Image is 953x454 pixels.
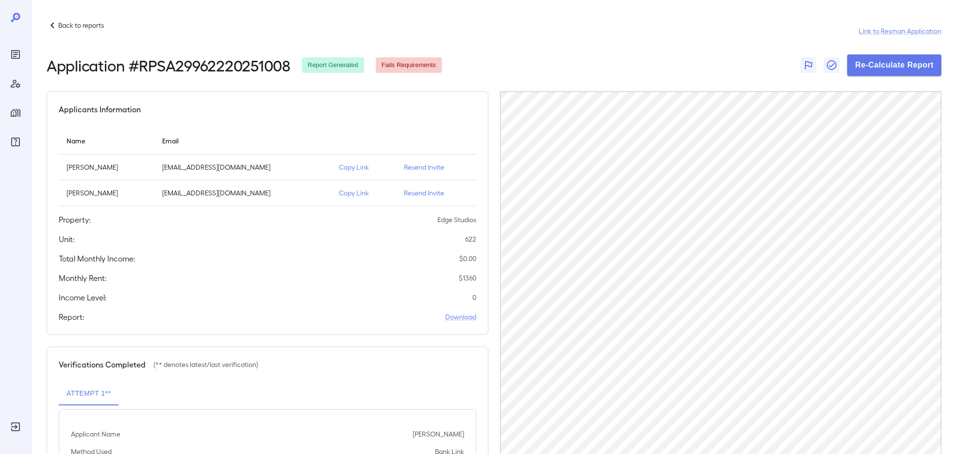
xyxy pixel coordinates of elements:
h5: Property: [59,214,91,226]
button: Close Report [824,57,839,73]
p: [PERSON_NAME] [67,162,147,172]
p: [EMAIL_ADDRESS][DOMAIN_NAME] [162,162,323,172]
div: Manage Users [8,76,23,91]
h2: Application # RPSA29962220251008 [47,56,290,74]
button: Re-Calculate Report [847,54,941,76]
p: Resend Invite [404,162,468,172]
h5: Monthly Rent: [59,272,107,284]
p: 0 [472,293,476,302]
h5: Unit: [59,233,75,245]
p: 622 [465,234,476,244]
button: Attempt 1** [59,382,118,405]
p: $ 0.00 [459,254,476,263]
h5: Report: [59,311,84,323]
p: $ 1360 [459,273,476,283]
table: simple table [59,127,476,206]
a: Link to Resman Application [859,26,941,36]
p: Copy Link [339,162,388,172]
p: (** denotes latest/last verification) [153,360,258,369]
p: [PERSON_NAME] [413,429,464,439]
div: Reports [8,47,23,62]
p: Edge Studios [437,215,476,225]
p: Resend Invite [404,188,468,198]
p: Back to reports [58,20,104,30]
th: Email [154,127,331,155]
div: Manage Properties [8,105,23,121]
p: [EMAIL_ADDRESS][DOMAIN_NAME] [162,188,323,198]
th: Name [59,127,154,155]
p: [PERSON_NAME] [67,188,147,198]
h5: Income Level: [59,292,107,303]
div: FAQ [8,134,23,150]
p: Applicant Name [71,429,120,439]
button: Flag Report [801,57,816,73]
a: Download [445,312,476,322]
span: Fails Requirements [376,61,442,70]
div: Log Out [8,419,23,435]
h5: Verifications Completed [59,359,146,370]
h5: Total Monthly Income: [59,253,135,264]
span: Report Generated [302,61,364,70]
h5: Applicants Information [59,104,141,115]
p: Copy Link [339,188,388,198]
